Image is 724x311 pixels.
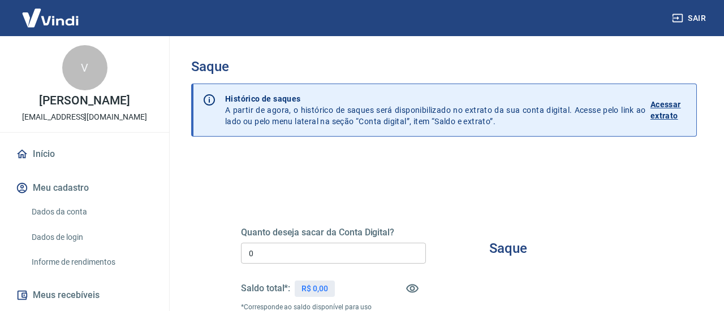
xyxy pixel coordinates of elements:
h3: Saque [489,240,527,256]
a: Informe de rendimentos [27,251,156,274]
p: [PERSON_NAME] [39,95,130,107]
h5: Quanto deseja sacar da Conta Digital? [241,227,426,238]
p: Histórico de saques [225,93,646,104]
p: Acessar extrato [650,99,687,121]
button: Sair [670,8,710,29]
a: Início [14,142,156,167]
a: Dados de login [27,226,156,249]
img: Vindi [14,1,87,35]
a: Dados da conta [27,200,156,224]
p: A partir de agora, o histórico de saques será disponibilizado no extrato da sua conta digital. Ac... [225,93,646,127]
button: Meu cadastro [14,176,156,200]
a: Acessar extrato [650,93,687,127]
button: Meus recebíveis [14,283,156,308]
p: [EMAIL_ADDRESS][DOMAIN_NAME] [22,111,147,123]
p: R$ 0,00 [301,283,328,295]
h3: Saque [191,59,697,75]
div: V [62,45,107,90]
h5: Saldo total*: [241,283,290,294]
